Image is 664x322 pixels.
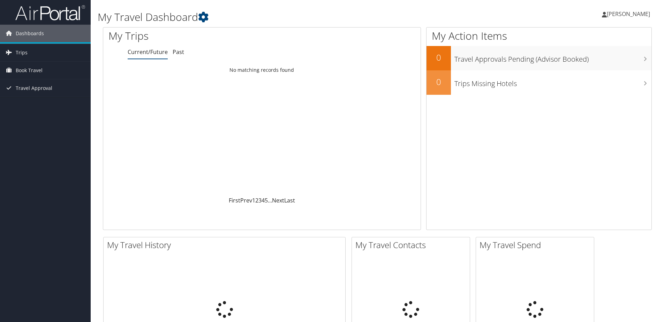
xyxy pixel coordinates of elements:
[108,29,283,43] h1: My Trips
[427,46,651,70] a: 0Travel Approvals Pending (Advisor Booked)
[173,48,184,56] a: Past
[15,5,85,21] img: airportal-logo.png
[355,239,470,251] h2: My Travel Contacts
[427,76,451,88] h2: 0
[265,197,268,204] a: 5
[454,51,651,64] h3: Travel Approvals Pending (Advisor Booked)
[607,10,650,18] span: [PERSON_NAME]
[107,239,345,251] h2: My Travel History
[16,79,52,97] span: Travel Approval
[272,197,284,204] a: Next
[602,3,657,24] a: [PERSON_NAME]
[427,70,651,95] a: 0Trips Missing Hotels
[240,197,252,204] a: Prev
[262,197,265,204] a: 4
[16,44,28,61] span: Trips
[98,10,470,24] h1: My Travel Dashboard
[284,197,295,204] a: Last
[480,239,594,251] h2: My Travel Spend
[16,62,43,79] span: Book Travel
[128,48,168,56] a: Current/Future
[252,197,255,204] a: 1
[427,52,451,63] h2: 0
[16,25,44,42] span: Dashboards
[268,197,272,204] span: …
[454,75,651,89] h3: Trips Missing Hotels
[258,197,262,204] a: 3
[103,64,421,76] td: No matching records found
[255,197,258,204] a: 2
[427,29,651,43] h1: My Action Items
[229,197,240,204] a: First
